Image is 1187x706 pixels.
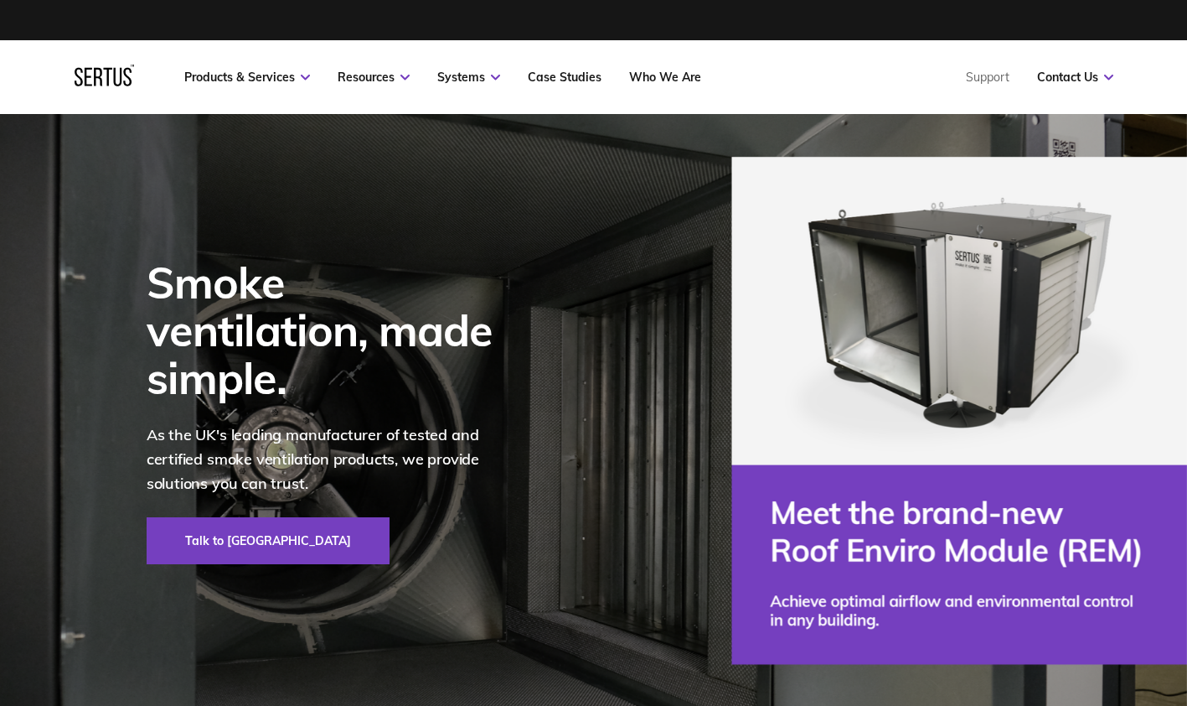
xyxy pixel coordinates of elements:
a: Products & Services [184,70,310,85]
a: Support [966,70,1009,85]
div: Smoke ventilation, made simple. [147,258,515,402]
a: Talk to [GEOGRAPHIC_DATA] [147,517,390,564]
a: Who We Are [629,70,701,85]
p: As the UK's leading manufacturer of tested and certified smoke ventilation products, we provide s... [147,423,515,496]
a: Contact Us [1037,70,1113,85]
a: Case Studies [528,70,601,85]
a: Systems [437,70,500,85]
a: Resources [338,70,410,85]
